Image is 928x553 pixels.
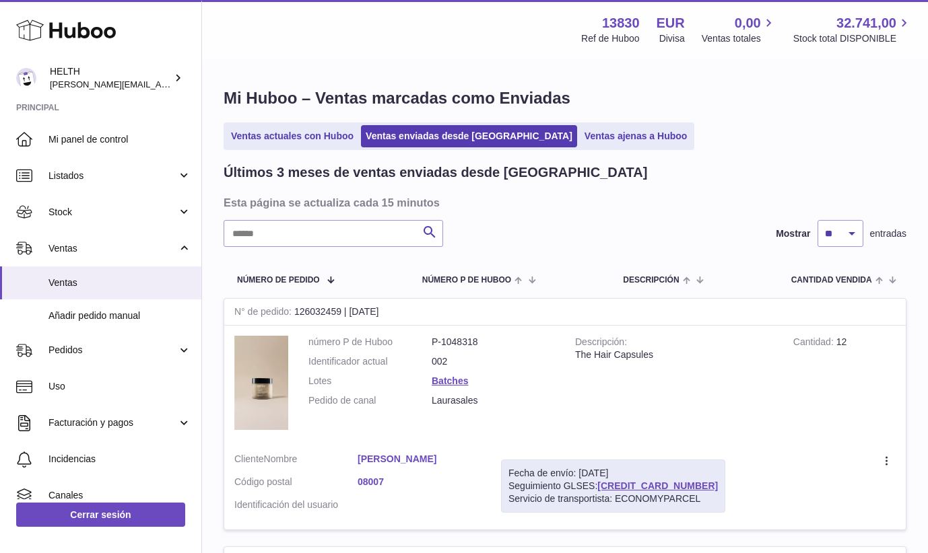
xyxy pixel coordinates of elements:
h3: Esta página se actualiza cada 15 minutos [224,195,903,210]
a: Batches [432,375,468,386]
span: 0,00 [735,14,761,32]
dd: P-1048318 [432,336,555,348]
strong: EUR [657,14,685,32]
dt: Identificador actual [308,355,432,368]
h1: Mi Huboo – Ventas marcadas como Enviadas [224,87,906,109]
strong: N° de pedido [234,306,294,320]
div: Seguimiento GLSES: [501,459,725,513]
a: [PERSON_NAME] [358,453,481,466]
dd: Laurasales [432,394,555,407]
div: 126032459 | [DATE] [224,299,906,326]
div: Servicio de transportista: ECONOMYPARCEL [508,492,718,505]
span: Cliente [234,453,264,464]
span: 32.741,00 [836,14,896,32]
div: Fecha de envío: [DATE] [508,467,718,480]
h2: Últimos 3 meses de ventas enviadas desde [GEOGRAPHIC_DATA] [224,163,647,182]
a: Ventas ajenas a Huboo [580,125,692,147]
a: 32.741,00 Stock total DISPONIBLE [793,14,912,45]
div: HELTH [50,65,171,91]
a: Cerrar sesión [16,503,185,527]
div: Divisa [659,32,685,45]
span: Ventas [48,242,177,255]
div: Ref de Huboo [581,32,639,45]
span: Ventas totales [702,32,776,45]
span: [PERSON_NAME][EMAIL_ADDRESS][DOMAIN_NAME] [50,79,270,89]
span: Cantidad vendida [791,276,872,285]
span: entradas [870,227,906,240]
a: 08007 [358,476,481,488]
span: Facturación y pagos [48,416,177,429]
span: Canales [48,489,191,502]
span: Pedidos [48,344,177,357]
span: Número de pedido [237,276,320,285]
img: 138301756999431.png [234,336,288,429]
div: The Hair Capsules [575,348,773,361]
strong: 13830 [602,14,640,32]
strong: Cantidad [793,336,836,351]
dt: Pedido de canal [308,394,432,407]
span: Stock [48,206,177,219]
dd: 002 [432,355,555,368]
span: Descripción [623,276,679,285]
span: número P de Huboo [422,276,511,285]
span: Stock total DISPONIBLE [793,32,912,45]
a: [CREDIT_CARD_NUMBER] [597,480,718,491]
dt: Identificación del usuario [234,499,358,511]
dt: número P de Huboo [308,336,432,348]
span: Ventas [48,276,191,289]
span: Añadir pedido manual [48,309,191,322]
span: Incidencias [48,453,191,466]
span: Mi panel de control [48,133,191,146]
a: Ventas actuales con Huboo [226,125,358,147]
dt: Lotes [308,375,432,388]
a: Ventas enviadas desde [GEOGRAPHIC_DATA] [361,125,577,147]
dt: Nombre [234,453,358,469]
dt: Código postal [234,476,358,492]
span: Listados [48,170,177,182]
img: laura@helth.com [16,68,36,88]
a: 0,00 Ventas totales [702,14,776,45]
strong: Descripción [575,336,627,351]
span: Uso [48,380,191,393]
label: Mostrar [776,227,810,240]
td: 12 [783,326,906,443]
